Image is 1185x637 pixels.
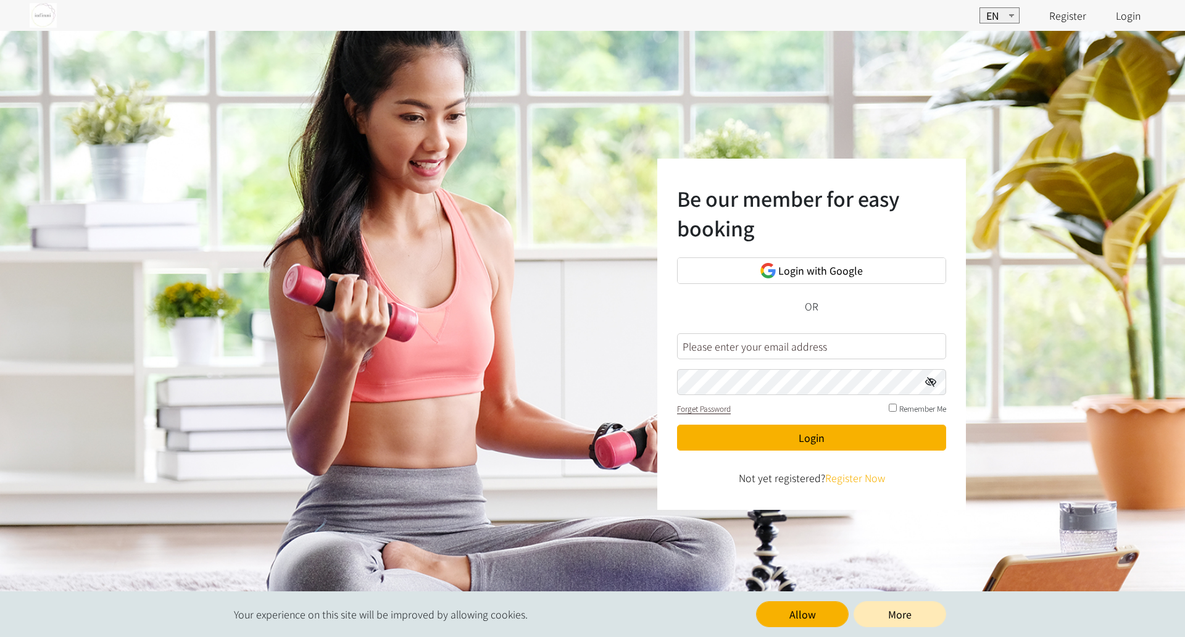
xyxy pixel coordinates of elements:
button: Allow [756,601,849,627]
h1: Be our member for easy booking [677,183,946,243]
a: Login [1116,8,1141,23]
span: Your experience on this site will be improved by allowing cookies. [234,607,528,622]
img: UmtSWZRY0gu1lRj4AQWWVd8cpYfWlUk61kPeIg4C.jpg [30,3,57,28]
span: Remember Me [899,403,946,414]
img: google-icon.png [760,263,776,278]
a: Login with Google [677,257,946,284]
a: Register [1049,8,1086,23]
span: Register Now [825,470,885,485]
a: Forget Password [677,403,731,414]
input: Please enter your email address [677,333,946,359]
button: Login [677,425,946,451]
div: OR [677,299,946,314]
a: More [854,601,946,627]
a: Not yet registered?Register Now [739,470,885,485]
span: Login with Google [778,263,863,278]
